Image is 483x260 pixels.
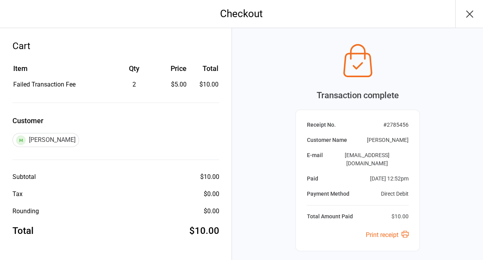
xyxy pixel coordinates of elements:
label: Customer [12,115,219,126]
div: 2 [108,80,160,89]
th: Total [190,63,219,79]
div: Rounding [12,207,39,216]
div: Direct Debit [381,190,408,198]
div: [DATE] 12:52pm [370,175,408,183]
th: Item [13,63,107,79]
div: Total [12,224,33,238]
a: Print receipt [365,231,408,239]
div: Cart [12,39,219,53]
div: [PERSON_NAME] [12,133,79,147]
div: Total Amount Paid [307,212,353,221]
div: $10.00 [200,172,219,182]
div: Receipt No. [307,121,335,129]
div: Subtotal [12,172,36,182]
div: [EMAIL_ADDRESS][DOMAIN_NAME] [326,151,408,168]
div: $5.00 [161,80,187,89]
span: Failed Transaction Fee [13,81,76,88]
div: E-mail [307,151,323,168]
div: $10.00 [189,224,219,238]
div: # 2785456 [383,121,408,129]
div: Customer Name [307,136,347,144]
div: Price [161,63,187,74]
div: Tax [12,189,23,199]
div: Payment Method [307,190,349,198]
th: Qty [108,63,160,79]
div: Paid [307,175,318,183]
div: $0.00 [203,207,219,216]
div: $0.00 [203,189,219,199]
div: Transaction complete [295,89,420,102]
div: $10.00 [391,212,408,221]
div: [PERSON_NAME] [367,136,408,144]
td: $10.00 [190,80,219,89]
